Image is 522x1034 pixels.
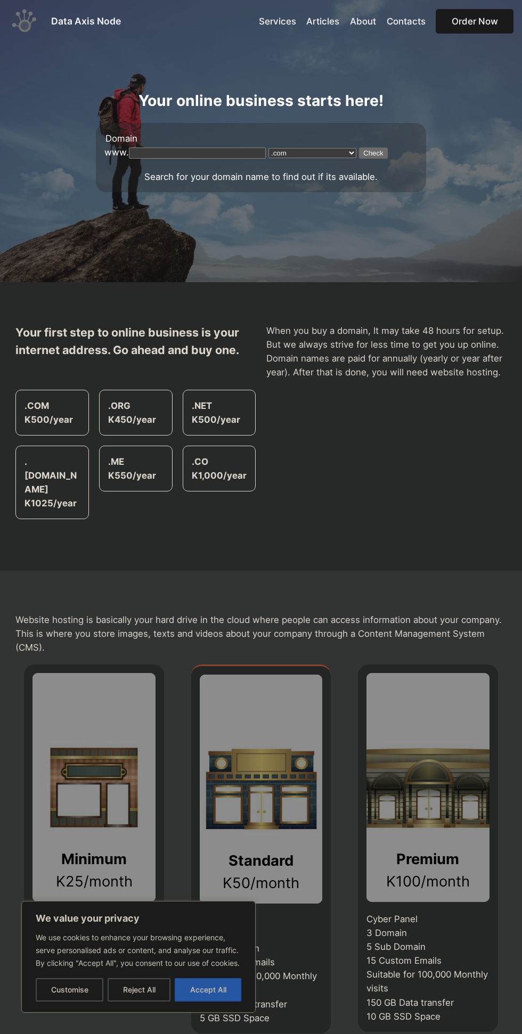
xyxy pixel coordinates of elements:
[259,16,296,27] span: Services
[266,324,507,379] p: When you buy a domain, It may take 48 hours for setup. But we always strive for less time to get ...
[436,9,513,34] a: Order Now
[366,912,489,1023] p: Cyber Panel 3 Domain 5 Sub Domain 15 Custom Emails Suitable for 100,000 Monthly visits 150 GB Dat...
[108,456,156,481] strong: .ME K550/year
[25,456,77,508] strong: .[DOMAIN_NAME] K1025/year
[192,400,240,425] strong: .NET K500/year
[36,978,103,1002] button: Customise
[9,5,40,37] img: Data Axis Node
[36,931,241,970] p: We use cookies to enhance your browsing experience, serve personalised ads or content, and analys...
[21,901,256,1013] div: We value your privacy
[359,147,388,159] input: Check
[108,400,156,425] strong: .ORG K450/year
[387,14,426,28] a: Contacts
[259,14,296,28] a: Services
[350,14,376,28] a: About
[376,848,480,893] p: K100/month
[192,456,247,481] strong: .CO K1,000/year
[209,850,314,895] p: K50/month
[15,613,506,654] p: Website hosting is basically your hard drive in the cloud where people can access information abo...
[138,92,384,110] strong: Your online business starts here!​
[259,9,513,34] nav: Main Menu
[104,170,418,184] p: Search for your domain name to find out if its available.​
[61,850,127,868] strong: Minimum
[42,848,146,893] p: K25/month
[229,852,293,869] strong: Standard
[306,14,339,28] a: Articles
[36,912,241,925] p: We value your privacy
[387,16,426,27] span: Contacts
[396,850,459,868] strong: Premium
[104,132,418,145] legend: Domain
[25,400,73,425] strong: .COM K500/year
[200,914,322,1024] p: Cyber Panel 2 Domain 3 Sub Domain 10 Custom Emails Suitable for 50,000 Monthly visits 100 GB Data...
[350,16,376,27] span: About
[175,978,241,1002] button: Accept All
[15,325,239,357] strong: Your first step to online business is your internet address. Go ahead and buy one.​
[104,132,418,159] form: www.
[51,15,121,27] a: Data Axis Node
[108,978,170,1002] button: Reject All
[306,16,339,27] span: Articles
